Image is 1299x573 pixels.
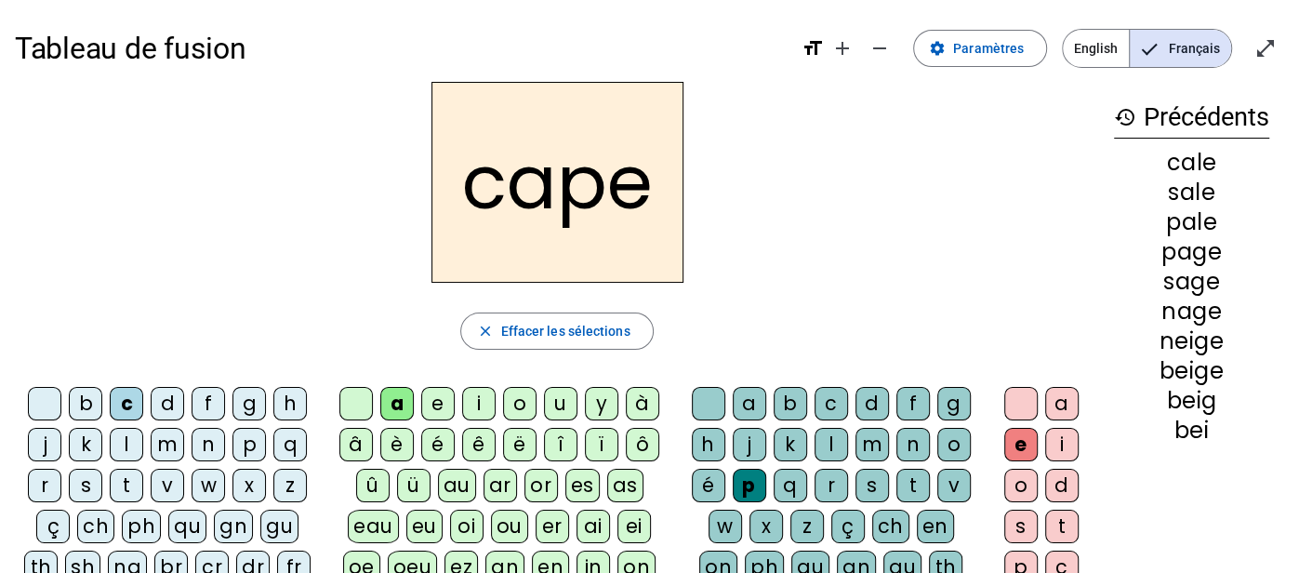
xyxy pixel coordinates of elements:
div: k [69,428,102,461]
div: e [421,387,455,420]
div: m [151,428,184,461]
div: qu [168,510,206,543]
div: f [192,387,225,420]
div: oi [450,510,484,543]
div: w [709,510,742,543]
div: b [774,387,807,420]
div: k [774,428,807,461]
div: d [151,387,184,420]
div: ê [462,428,496,461]
div: c [110,387,143,420]
div: cale [1114,152,1269,174]
div: i [462,387,496,420]
div: g [937,387,971,420]
div: i [1045,428,1079,461]
div: beig [1114,390,1269,412]
div: a [733,387,766,420]
div: é [421,428,455,461]
div: b [69,387,102,420]
div: o [1004,469,1038,502]
div: û [356,469,390,502]
h1: Tableau de fusion [15,19,787,78]
div: c [815,387,848,420]
div: m [855,428,889,461]
div: en [917,510,954,543]
div: p [733,469,766,502]
div: gn [214,510,253,543]
mat-icon: format_size [802,37,824,60]
div: j [28,428,61,461]
span: English [1063,30,1129,67]
div: ei [617,510,651,543]
div: er [536,510,569,543]
div: d [855,387,889,420]
mat-icon: remove [868,37,891,60]
div: as [607,469,643,502]
div: ar [484,469,517,502]
div: es [565,469,600,502]
div: â [339,428,373,461]
div: s [1004,510,1038,543]
div: au [438,469,476,502]
mat-icon: settings [929,40,946,57]
div: l [110,428,143,461]
div: gu [260,510,298,543]
div: î [544,428,577,461]
div: g [232,387,266,420]
div: eau [348,510,399,543]
div: ai [577,510,610,543]
h2: cape [431,82,683,283]
div: s [69,469,102,502]
div: d [1045,469,1079,502]
div: x [232,469,266,502]
div: s [855,469,889,502]
div: v [937,469,971,502]
div: t [1045,510,1079,543]
mat-button-toggle-group: Language selection [1062,29,1232,68]
div: or [524,469,558,502]
button: Augmenter la taille de la police [824,30,861,67]
div: sage [1114,271,1269,293]
div: r [28,469,61,502]
div: y [585,387,618,420]
div: beige [1114,360,1269,382]
div: n [192,428,225,461]
div: f [896,387,930,420]
div: l [815,428,848,461]
button: Paramètres [913,30,1047,67]
button: Diminuer la taille de la police [861,30,898,67]
div: w [192,469,225,502]
mat-icon: history [1114,106,1136,128]
div: r [815,469,848,502]
div: pale [1114,211,1269,233]
div: ô [626,428,659,461]
div: é [692,469,725,502]
span: Paramètres [953,37,1024,60]
div: t [110,469,143,502]
div: q [774,469,807,502]
div: sale [1114,181,1269,204]
div: v [151,469,184,502]
div: q [273,428,307,461]
div: ch [77,510,114,543]
div: j [733,428,766,461]
div: a [380,387,414,420]
div: eu [406,510,443,543]
div: t [896,469,930,502]
div: à [626,387,659,420]
div: ë [503,428,537,461]
div: u [544,387,577,420]
div: ç [36,510,70,543]
div: ou [491,510,528,543]
div: è [380,428,414,461]
div: e [1004,428,1038,461]
div: z [790,510,824,543]
mat-icon: close [476,323,493,340]
mat-icon: add [831,37,854,60]
button: Entrer en plein écran [1247,30,1284,67]
button: Effacer les sélections [460,313,653,350]
div: page [1114,241,1269,263]
span: Français [1130,30,1231,67]
div: ph [122,510,161,543]
div: bei [1114,420,1269,442]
